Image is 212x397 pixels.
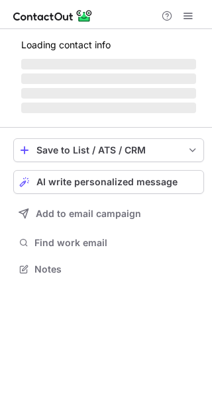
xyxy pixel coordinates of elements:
span: ‌ [21,73,196,84]
button: AI write personalized message [13,170,204,194]
span: Add to email campaign [36,208,141,219]
button: Find work email [13,234,204,252]
button: Add to email campaign [13,202,204,226]
span: ‌ [21,88,196,99]
p: Loading contact info [21,40,196,50]
span: ‌ [21,103,196,113]
span: ‌ [21,59,196,69]
button: Notes [13,260,204,279]
span: AI write personalized message [36,177,178,187]
img: ContactOut v5.3.10 [13,8,93,24]
span: Find work email [34,237,199,249]
button: save-profile-one-click [13,138,204,162]
div: Save to List / ATS / CRM [36,145,181,155]
span: Notes [34,263,199,275]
